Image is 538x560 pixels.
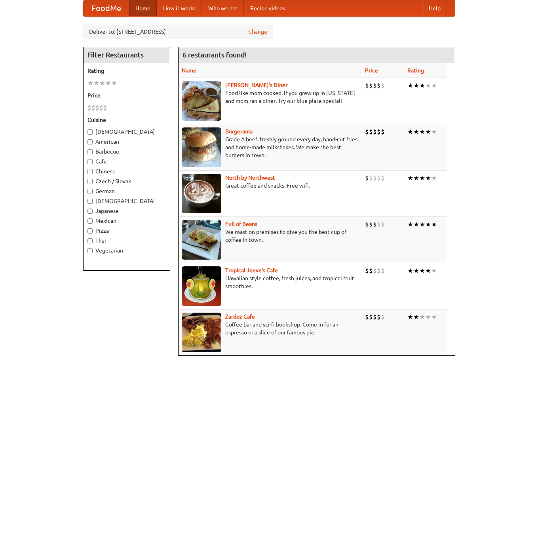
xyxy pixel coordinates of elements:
[431,174,437,182] li: ★
[99,79,105,87] li: ★
[103,103,107,112] li: $
[111,79,117,87] li: ★
[182,228,359,244] p: We roast on premises to give you the best cup of coffee in town.
[87,189,93,194] input: German
[407,81,413,90] li: ★
[377,174,381,182] li: $
[425,313,431,321] li: ★
[87,179,93,184] input: Czech / Slovak
[425,266,431,275] li: ★
[87,207,166,215] label: Japanese
[87,177,166,185] label: Czech / Slovak
[419,127,425,136] li: ★
[413,127,419,136] li: ★
[425,220,431,229] li: ★
[369,174,373,182] li: $
[225,267,278,273] a: Tropical Jeeve's Cafe
[365,266,369,275] li: $
[419,266,425,275] li: ★
[87,248,93,253] input: Vegetarian
[377,127,381,136] li: $
[202,0,244,16] a: Who we are
[95,103,99,112] li: $
[87,103,91,112] li: $
[87,91,166,99] h5: Price
[87,128,166,136] label: [DEMOGRAPHIC_DATA]
[431,81,437,90] li: ★
[91,103,95,112] li: $
[87,79,93,87] li: ★
[407,220,413,229] li: ★
[365,67,378,74] a: Price
[182,89,359,105] p: Food like mom cooked, if you grew up in [US_STATE] and mom ran a diner. Try our blue plate special!
[182,127,221,167] img: burgerama.jpg
[99,103,103,112] li: $
[93,79,99,87] li: ★
[425,127,431,136] li: ★
[381,266,385,275] li: $
[373,220,377,229] li: $
[87,138,166,146] label: American
[87,116,166,124] h5: Cuisine
[87,209,93,214] input: Japanese
[369,266,373,275] li: $
[365,313,369,321] li: $
[129,0,157,16] a: Home
[413,81,419,90] li: ★
[182,81,221,121] img: sallys.jpg
[87,218,93,224] input: Mexican
[244,0,291,16] a: Recipe videos
[377,266,381,275] li: $
[377,220,381,229] li: $
[381,127,385,136] li: $
[407,67,424,74] a: Rating
[377,81,381,90] li: $
[225,221,257,227] a: Full of Beans
[431,313,437,321] li: ★
[182,182,359,190] p: Great coffee and snacks. Free wifi.
[407,127,413,136] li: ★
[182,313,221,352] img: zardoz.jpg
[182,220,221,260] img: beans.jpg
[373,174,377,182] li: $
[182,67,196,74] a: Name
[425,81,431,90] li: ★
[225,313,255,320] b: Zardoz Cafe
[422,0,447,16] a: Help
[83,25,273,39] div: Deliver to: [STREET_ADDRESS]
[87,237,166,245] label: Thai
[419,220,425,229] li: ★
[87,238,93,243] input: Thai
[365,174,369,182] li: $
[369,220,373,229] li: $
[87,149,93,154] input: Barbecue
[87,187,166,195] label: German
[87,67,166,75] h5: Rating
[182,135,359,159] p: Grade A beef, freshly ground every day, hand-cut fries, and home-made milkshakes. We make the bes...
[431,266,437,275] li: ★
[413,313,419,321] li: ★
[431,127,437,136] li: ★
[157,0,202,16] a: How it works
[381,174,385,182] li: $
[87,139,93,144] input: American
[87,197,166,205] label: [DEMOGRAPHIC_DATA]
[419,174,425,182] li: ★
[87,199,93,204] input: [DEMOGRAPHIC_DATA]
[84,47,170,63] h4: Filter Restaurants
[87,158,166,165] label: Cafe
[369,127,373,136] li: $
[431,220,437,229] li: ★
[381,313,385,321] li: $
[365,220,369,229] li: $
[87,159,93,164] input: Cafe
[87,129,93,135] input: [DEMOGRAPHIC_DATA]
[407,266,413,275] li: ★
[87,167,166,175] label: Chinese
[413,220,419,229] li: ★
[183,51,247,59] ng-pluralize: 6 restaurants found!
[377,313,381,321] li: $
[373,81,377,90] li: $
